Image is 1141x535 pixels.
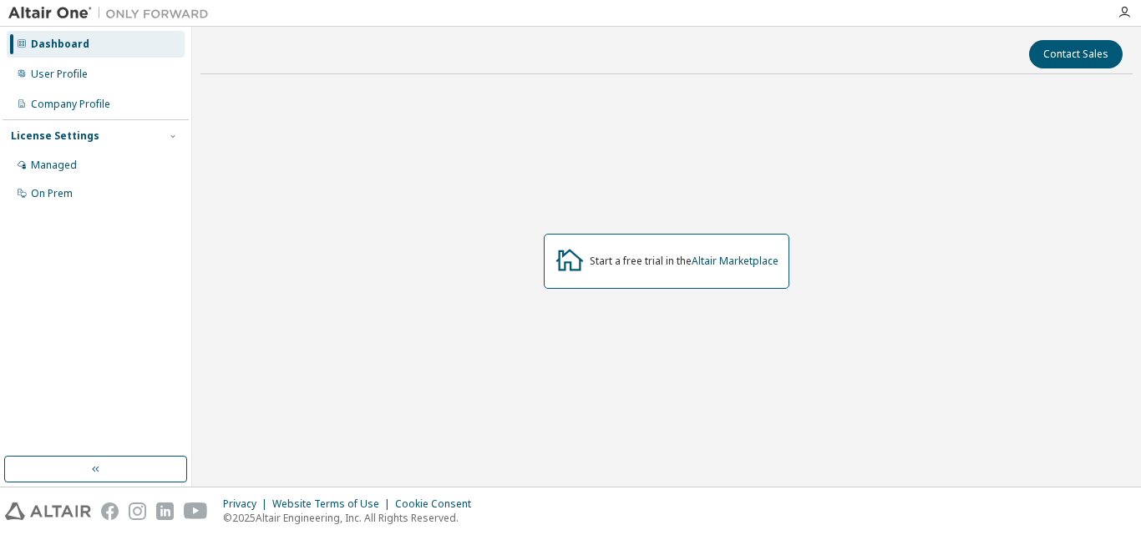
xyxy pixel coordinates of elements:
[31,38,89,51] div: Dashboard
[272,497,395,511] div: Website Terms of Use
[31,68,88,81] div: User Profile
[223,511,481,525] p: © 2025 Altair Engineering, Inc. All Rights Reserved.
[5,502,91,520] img: altair_logo.svg
[590,255,778,268] div: Start a free trial in the
[395,497,481,511] div: Cookie Consent
[184,502,208,520] img: youtube.svg
[31,98,110,111] div: Company Profile
[8,5,217,22] img: Altair One
[11,129,99,143] div: License Settings
[129,502,146,520] img: instagram.svg
[31,159,77,172] div: Managed
[31,187,73,200] div: On Prem
[101,502,119,520] img: facebook.svg
[692,254,778,268] a: Altair Marketplace
[1029,40,1123,68] button: Contact Sales
[156,502,174,520] img: linkedin.svg
[223,497,272,511] div: Privacy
